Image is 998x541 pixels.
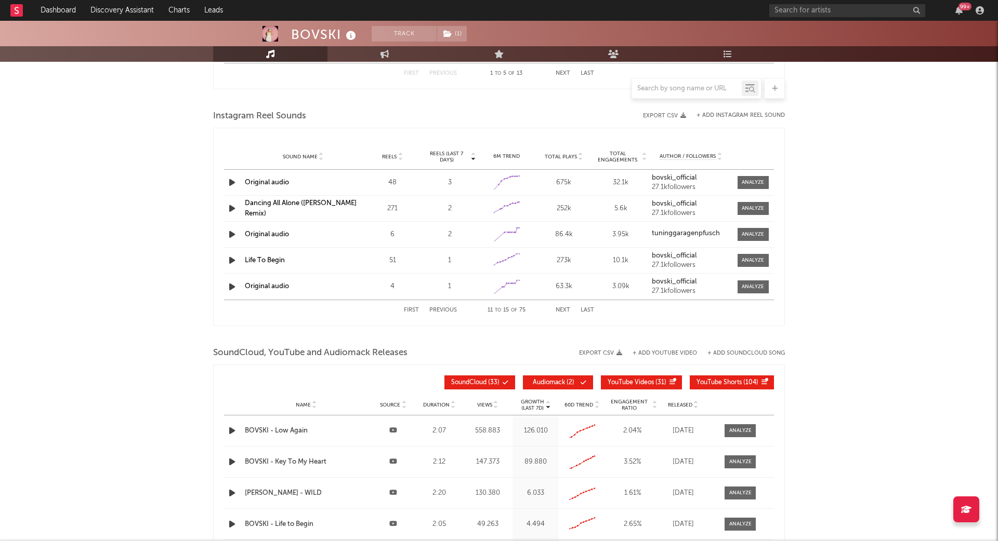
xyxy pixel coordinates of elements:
[608,426,657,436] div: 2.04 %
[424,204,476,214] div: 2
[608,380,654,386] span: YouTube Videos
[652,278,697,285] strong: bovski_official
[465,488,510,498] div: 130.380
[595,281,647,292] div: 3.09k
[429,71,457,76] button: Previous
[437,26,467,42] span: ( 1 )
[632,85,742,93] input: Search by song name or URL
[545,154,577,160] span: Total Plays
[633,350,697,356] button: + Add YouTube Video
[296,402,311,408] span: Name
[652,278,730,286] a: bovski_official
[382,154,397,160] span: Reels
[523,375,593,389] button: Audiomack(2)
[595,151,641,163] span: Total Engagements
[581,307,594,313] button: Last
[465,457,510,467] div: 147.373
[478,304,535,317] div: 11 15 75
[451,380,500,386] span: ( 33 )
[478,67,535,80] div: 1 5 13
[564,402,593,408] span: 60D Trend
[366,281,418,292] div: 4
[652,288,730,295] div: 27.1k followers
[283,154,318,160] span: Sound Name
[423,402,450,408] span: Duration
[477,402,492,408] span: Views
[595,229,647,240] div: 3.95k
[245,200,357,217] a: Dancing All Alone ([PERSON_NAME] Remix)
[533,380,565,386] span: Audiomack
[538,255,590,266] div: 273k
[690,375,774,389] button: YouTube Shorts(104)
[652,210,730,217] div: 27.1k followers
[652,200,730,208] a: bovski_official
[429,307,457,313] button: Previous
[697,350,785,356] button: + Add SoundCloud Song
[404,71,419,76] button: First
[530,380,577,386] span: ( 2 )
[662,457,704,467] div: [DATE]
[366,204,418,214] div: 271
[601,375,682,389] button: YouTube Videos(31)
[437,26,467,42] button: (1)
[538,178,590,188] div: 675k
[451,380,487,386] span: SoundCloud
[556,71,570,76] button: Next
[608,457,657,467] div: 3.52 %
[245,488,367,498] a: [PERSON_NAME] - WILD
[481,153,533,160] div: 6M Trend
[424,151,469,163] span: Reels (last 7 days)
[511,308,517,313] span: of
[245,283,289,290] a: Original audio
[245,231,289,238] a: Original audio
[652,174,730,182] a: bovski_official
[515,488,556,498] div: 6.033
[245,519,367,530] a: BOVSKI - Life to Begin
[424,255,476,266] div: 1
[668,402,692,408] span: Released
[652,174,697,181] strong: bovski_official
[652,230,730,237] a: tuninggaragenpfusch
[697,113,785,118] button: + Add Instagram Reel Sound
[508,71,515,76] span: of
[366,255,418,266] div: 51
[608,399,651,411] span: Engagement Ratio
[245,457,367,467] a: BOVSKI - Key To My Heart
[404,307,419,313] button: First
[213,110,306,123] span: Instagram Reel Sounds
[595,255,647,266] div: 10.1k
[245,426,367,436] a: BOVSKI - Low Again
[444,375,515,389] button: SoundCloud(33)
[515,426,556,436] div: 126.010
[419,457,460,467] div: 2:12
[707,350,785,356] button: + Add SoundCloud Song
[495,71,501,76] span: to
[465,519,510,530] div: 49.263
[769,4,925,17] input: Search for artists
[538,281,590,292] div: 63.3k
[424,178,476,188] div: 3
[686,113,785,118] div: + Add Instagram Reel Sound
[652,200,697,207] strong: bovski_official
[380,402,400,408] span: Source
[662,426,704,436] div: [DATE]
[662,488,704,498] div: [DATE]
[652,230,720,237] strong: tuninggaragenpfusch
[958,3,971,10] div: 99 +
[419,488,460,498] div: 2:20
[372,26,437,42] button: Track
[652,252,697,259] strong: bovski_official
[622,350,697,356] div: + Add YouTube Video
[660,153,716,160] span: Author / Followers
[424,229,476,240] div: 2
[595,204,647,214] div: 5.6k
[538,204,590,214] div: 252k
[652,262,730,269] div: 27.1k followers
[291,26,359,43] div: BOVSKI
[245,179,289,186] a: Original audio
[652,252,730,260] a: bovski_official
[521,405,544,411] p: (Last 7d)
